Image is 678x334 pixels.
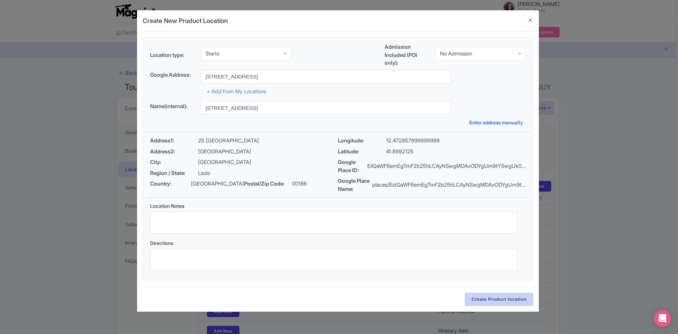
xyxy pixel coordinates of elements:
[338,177,372,193] span: Google Place Name:
[150,169,198,177] span: Region / State:
[198,137,259,145] p: 25 [GEOGRAPHIC_DATA]
[198,148,251,156] p: [GEOGRAPHIC_DATA]
[469,119,526,126] a: Enter address manually
[150,71,195,79] label: Google Address:
[150,158,198,166] span: City:
[385,43,430,67] label: Admission Included (POI only):
[338,137,386,145] span: Longitude:
[201,70,451,83] input: Search address
[207,88,266,95] a: + Add from My Locations
[372,181,526,189] p: places/EidQaWF6emEgTmF2b25hLCAyNSwgMDAxODYgUm9t...
[440,51,472,57] div: No Admission
[338,148,386,156] span: Latitude:
[654,310,671,327] div: Open Intercom Messenger
[150,137,198,145] span: Address1:
[150,240,173,246] span: Directions
[522,10,539,30] button: Close
[143,16,228,25] h4: Create New Product Location
[244,180,292,188] span: Postal/Zip Code:
[198,158,251,166] p: [GEOGRAPHIC_DATA]
[150,148,198,156] span: Address2:
[292,180,307,188] p: 00186
[150,51,195,59] label: Location type:
[338,158,367,174] span: Google Place ID:
[386,137,440,145] p: 12.472857999999999
[191,180,244,188] p: [GEOGRAPHIC_DATA]
[386,148,414,156] p: 41.8992125
[150,203,184,209] span: Location Notes
[150,180,191,188] span: Country:
[206,51,219,57] div: Starts
[465,293,533,306] input: Create Product location
[367,162,526,170] p: EilQaWF6emEgTmF2b25hLCAyNSwgMDAxODYgUm9tYSwgUk0...
[150,102,195,111] label: Name(internal):
[198,169,210,177] p: Lazio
